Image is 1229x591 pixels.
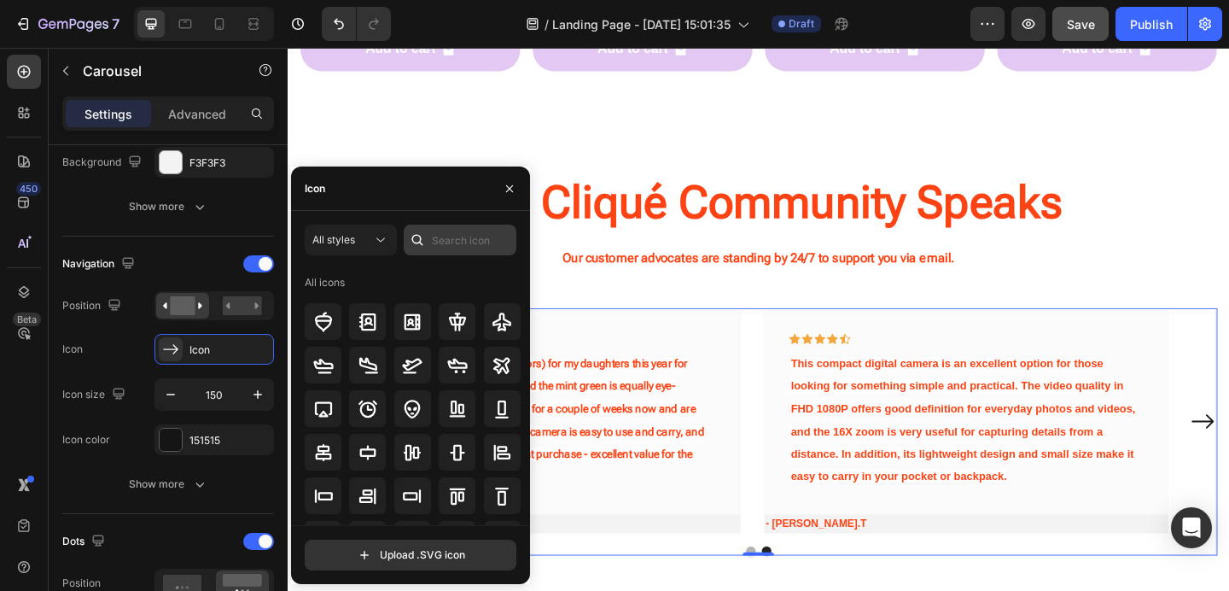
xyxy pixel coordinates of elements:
button: Upload .SVG icon [305,540,516,571]
div: F3F3F3 [189,155,270,171]
div: Publish [1130,15,1173,33]
div: Position [62,295,125,318]
span: Save [1067,17,1095,32]
span: / [545,15,549,33]
button: Show more [62,469,274,500]
p: Settings [84,105,132,123]
div: Icon [189,342,270,358]
strong: Our customer advocates are standing by 24/7 to support you via email. [299,220,725,237]
div: Icon [62,342,83,357]
button: Dot [515,542,526,553]
p: Carousel [83,61,228,81]
div: All icons [305,275,345,290]
button: Show more [62,191,274,222]
span: - [PERSON_NAME].T [521,512,631,524]
strong: The Cliqué Community Speaks [183,139,842,196]
div: Background [62,151,145,174]
div: Icon size [62,383,129,407]
span: I bought two of these (different colors) for my daughters this year for Christmas. The pink is ad... [83,336,453,473]
div: Show more [129,198,208,215]
input: Search icon [404,225,516,255]
div: Beta [13,313,41,326]
div: Open Intercom Messenger [1171,507,1212,548]
span: This compact digital camera is an excellent option for those looking for something simple and pra... [548,336,923,473]
button: 7 [7,7,127,41]
span: Landing Page - [DATE] 15:01:35 [552,15,731,33]
p: 7 [112,14,119,34]
span: - Charlei.Y [55,512,110,524]
div: Show more [129,476,208,493]
div: Dots [62,530,108,553]
button: Save [1052,7,1109,41]
p: Advanced [168,105,226,123]
button: All styles [305,225,397,255]
div: 151515 [189,433,270,448]
div: Upload .SVG icon [356,547,465,564]
div: Icon color [62,432,110,448]
button: Carousel Next Arrow [981,393,1009,420]
div: Position [62,576,101,591]
button: Dot [498,542,509,553]
div: Undo/Redo [322,7,391,41]
div: Icon [305,181,325,196]
div: Navigation [62,253,138,276]
span: Draft [789,16,814,32]
button: Carousel Back Arrow [15,393,43,420]
button: Publish [1115,7,1187,41]
iframe: Design area [288,48,1229,591]
span: All styles [312,233,355,246]
div: 450 [16,182,41,196]
div: Carousel [34,260,84,275]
